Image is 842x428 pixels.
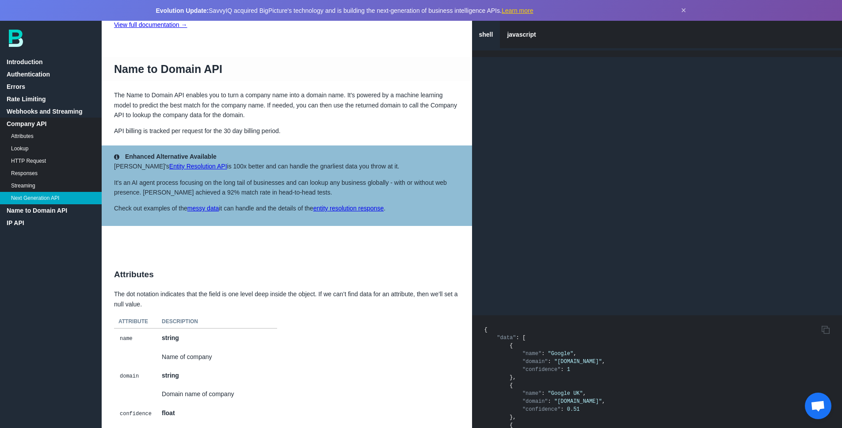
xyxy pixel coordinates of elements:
span: , [602,398,605,405]
span: "Google UK" [548,390,583,397]
span: , [583,390,586,397]
td: Domain name of company [157,385,277,403]
p: The Name to Domain API enables you to turn a company name into a domain name. It's powered by a m... [102,90,472,120]
div: Open chat [805,393,831,419]
p: [PERSON_NAME]'s is 100x better and can handle the gnarliest data you throw at it. [114,161,460,171]
td: Name of company [157,348,277,366]
strong: string [162,334,179,341]
span: : [516,335,519,341]
strong: string [162,372,179,379]
a: shell [472,21,500,48]
span: "confidence" [522,406,560,413]
strong: Evolution Update: [156,7,209,14]
strong: float [162,409,175,417]
span: , [602,359,605,365]
span: , [573,351,576,357]
span: : [548,359,551,365]
span: : [541,390,545,397]
code: domain [118,372,140,381]
img: bp-logo-B-teal.svg [9,30,23,47]
p: The dot notation indicates that the field is one level deep inside the object. If we can’t find d... [102,289,472,309]
strong: Enhanced Alternative Available [125,153,217,160]
span: }, [510,374,516,381]
span: : [560,367,564,373]
h1: Name to Domain API [102,57,472,81]
span: "[DOMAIN_NAME]" [554,398,602,405]
a: messy data [187,205,219,212]
span: 1 [567,367,570,373]
a: View full documentation → [114,21,187,28]
code: name [118,334,134,343]
code: confidence [118,409,153,418]
span: "name" [522,390,541,397]
span: : [560,406,564,413]
span: }, [510,414,516,420]
span: { [510,382,513,389]
th: Description [157,315,277,329]
a: javascript [500,21,543,48]
p: Check out examples of the it can handle and the details of the . [114,203,460,213]
span: : [548,398,551,405]
span: "name" [522,351,541,357]
span: SavvyIQ acquired BigPicture's technology and is building the next-generation of business intellig... [156,7,533,14]
span: 0.51 [567,406,580,413]
span: { [484,327,488,333]
span: "data" [497,335,516,341]
span: { [510,343,513,349]
a: Entity Resolution API [169,163,227,170]
span: "confidence" [522,367,560,373]
th: Attribute [114,315,157,329]
span: : [541,351,545,357]
span: "domain" [522,398,548,405]
a: entity resolution response [313,205,384,212]
p: It's an AI agent process focusing on the long tail of businesses and can lookup any business glob... [114,178,460,198]
span: "Google" [548,351,574,357]
span: [ [522,335,526,341]
span: "[DOMAIN_NAME]" [554,359,602,365]
a: Learn more [502,7,533,14]
button: Dismiss announcement [681,5,686,15]
p: API billing is tracked per request for the 30 day billing period. [102,126,472,136]
h2: Attributes [102,260,472,290]
span: "domain" [522,359,548,365]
